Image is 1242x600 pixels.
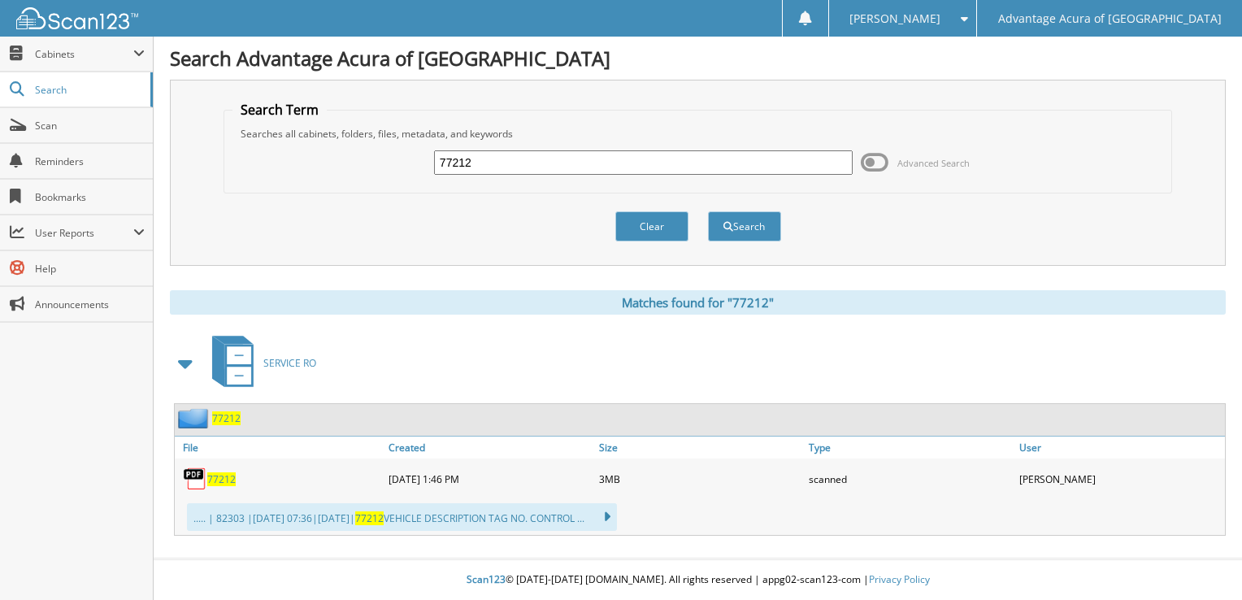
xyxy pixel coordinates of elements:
[35,262,145,276] span: Help
[869,572,930,586] a: Privacy Policy
[170,290,1226,315] div: Matches found for "77212"
[1161,522,1242,600] iframe: Chat Widget
[16,7,138,29] img: scan123-logo-white.svg
[170,45,1226,72] h1: Search Advantage Acura of [GEOGRAPHIC_DATA]
[708,211,781,241] button: Search
[187,503,617,531] div: ..... | 82303 |[DATE] 07:36|[DATE]| VEHICLE DESCRIPTION TAG NO. CONTROL ...
[805,463,1014,495] div: scanned
[467,572,506,586] span: Scan123
[207,472,236,486] a: 77212
[183,467,207,491] img: PDF.png
[35,154,145,168] span: Reminders
[595,437,805,459] a: Size
[35,47,133,61] span: Cabinets
[35,190,145,204] span: Bookmarks
[384,437,594,459] a: Created
[355,511,384,525] span: 77212
[232,127,1163,141] div: Searches all cabinets, folders, files, metadata, and keywords
[232,101,327,119] legend: Search Term
[35,119,145,133] span: Scan
[595,463,805,495] div: 3MB
[1015,437,1225,459] a: User
[897,157,970,169] span: Advanced Search
[154,560,1242,600] div: © [DATE]-[DATE] [DOMAIN_NAME]. All rights reserved | appg02-scan123-com |
[212,411,241,425] a: 77212
[384,463,594,495] div: [DATE] 1:46 PM
[1015,463,1225,495] div: [PERSON_NAME]
[998,14,1222,24] span: Advantage Acura of [GEOGRAPHIC_DATA]
[849,14,940,24] span: [PERSON_NAME]
[35,83,142,97] span: Search
[805,437,1014,459] a: Type
[263,356,316,370] span: SERVICE RO
[35,298,145,311] span: Announcements
[178,408,212,428] img: folder2.png
[615,211,688,241] button: Clear
[202,331,316,395] a: SERVICE RO
[175,437,384,459] a: File
[35,226,133,240] span: User Reports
